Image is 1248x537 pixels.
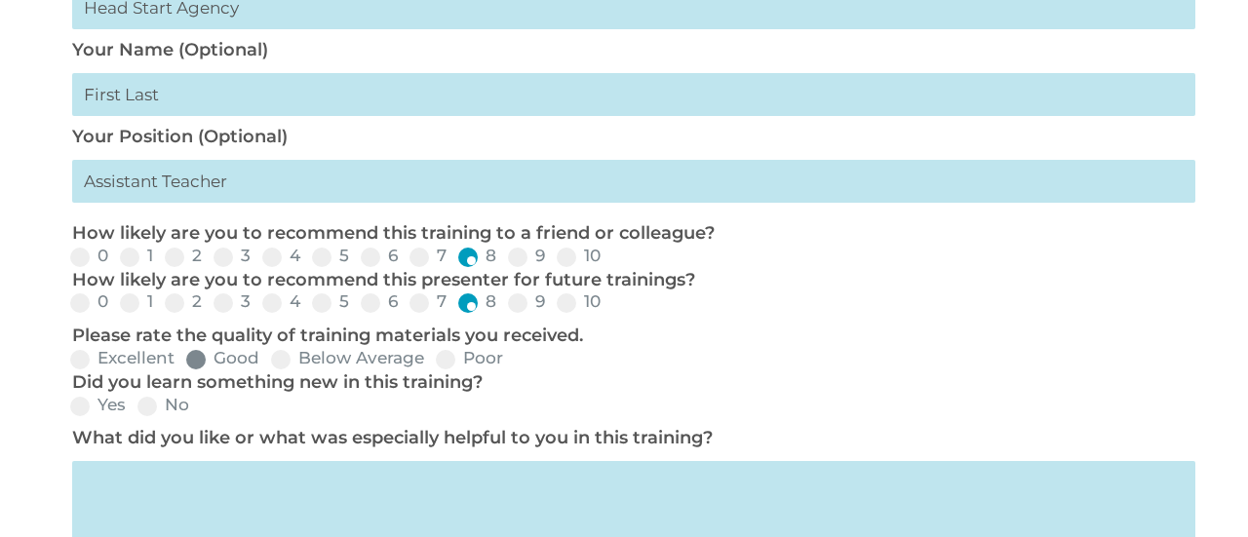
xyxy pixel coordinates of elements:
[312,248,349,264] label: 5
[72,427,713,448] label: What did you like or what was especially helpful to you in this training?
[120,248,153,264] label: 1
[262,293,300,310] label: 4
[186,350,259,366] label: Good
[508,293,545,310] label: 9
[70,293,108,310] label: 0
[120,293,153,310] label: 1
[72,160,1195,203] input: My primary roles is...
[409,293,447,310] label: 7
[72,222,1186,246] p: How likely are you to recommend this training to a friend or colleague?
[409,248,447,264] label: 7
[361,248,398,264] label: 6
[214,293,251,310] label: 3
[72,269,1186,292] p: How likely are you to recommend this presenter for future trainings?
[271,350,424,366] label: Below Average
[165,293,202,310] label: 2
[165,248,202,264] label: 2
[458,248,496,264] label: 8
[508,248,545,264] label: 9
[458,293,496,310] label: 8
[70,248,108,264] label: 0
[361,293,398,310] label: 6
[70,397,126,413] label: Yes
[436,350,503,366] label: Poor
[72,371,1186,395] p: Did you learn something new in this training?
[72,39,268,60] label: Your Name (Optional)
[214,248,251,264] label: 3
[70,350,175,366] label: Excellent
[72,126,288,147] label: Your Position (Optional)
[72,73,1195,116] input: First Last
[72,325,1186,348] p: Please rate the quality of training materials you received.
[557,248,601,264] label: 10
[262,248,300,264] label: 4
[137,397,189,413] label: No
[557,293,601,310] label: 10
[312,293,349,310] label: 5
